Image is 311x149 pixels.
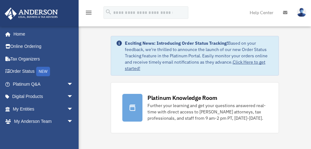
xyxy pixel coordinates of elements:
img: Anderson Advisors Platinum Portal [3,8,60,20]
a: Online Ordering [4,40,83,53]
div: NEW [36,67,50,76]
a: Digital Productsarrow_drop_down [4,90,83,103]
span: arrow_drop_down [67,128,80,140]
a: Home [4,28,80,40]
span: arrow_drop_down [67,115,80,128]
div: Based on your feedback, we're thrilled to announce the launch of our new Order Status Tracking fe... [125,40,274,72]
a: Platinum Q&Aarrow_drop_down [4,78,83,90]
a: Platinum Knowledge Room Further your learning and get your questions answered real-time with dire... [111,82,279,133]
span: arrow_drop_down [67,90,80,103]
div: Further your learning and get your questions answered real-time with direct access to [PERSON_NAM... [147,102,267,121]
a: Click Here to get started! [125,59,265,71]
strong: Exciting News: Introducing Order Status Tracking! [125,40,228,46]
img: User Pic [297,8,306,17]
div: Platinum Knowledge Room [147,94,217,102]
span: arrow_drop_down [67,78,80,91]
a: Order StatusNEW [4,65,83,78]
i: search [105,9,112,15]
a: My Documentsarrow_drop_down [4,128,83,140]
a: My Anderson Teamarrow_drop_down [4,115,83,128]
a: menu [85,11,92,16]
i: menu [85,9,92,16]
a: Tax Organizers [4,53,83,65]
a: My Entitiesarrow_drop_down [4,103,83,115]
span: arrow_drop_down [67,103,80,116]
